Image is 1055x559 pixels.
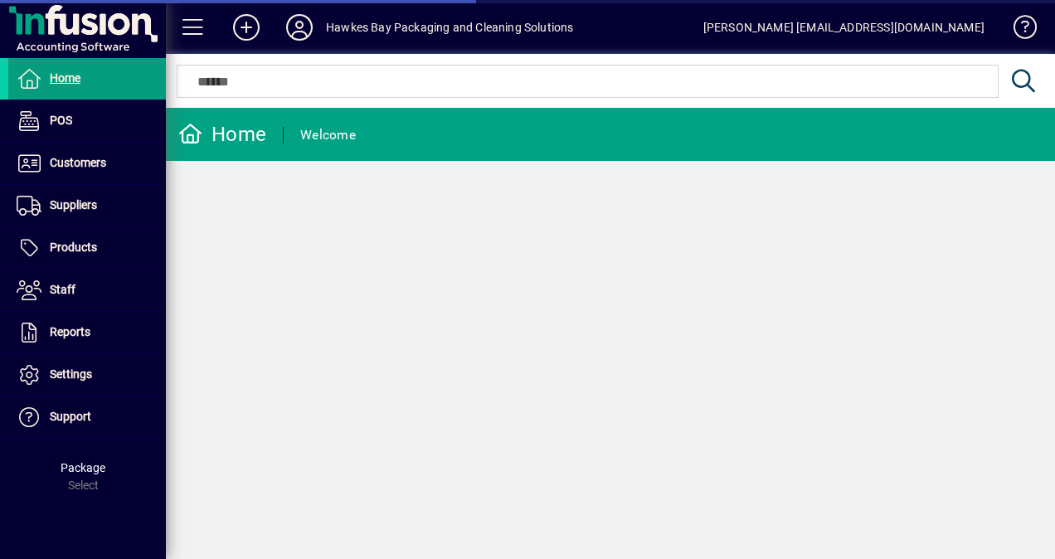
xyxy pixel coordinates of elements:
[50,241,97,254] span: Products
[8,396,166,438] a: Support
[703,14,985,41] div: [PERSON_NAME] [EMAIL_ADDRESS][DOMAIN_NAME]
[50,325,90,338] span: Reports
[300,122,356,148] div: Welcome
[220,12,273,42] button: Add
[50,198,97,211] span: Suppliers
[8,100,166,142] a: POS
[50,71,80,85] span: Home
[8,143,166,184] a: Customers
[8,227,166,269] a: Products
[50,283,75,296] span: Staff
[8,185,166,226] a: Suppliers
[8,312,166,353] a: Reports
[50,114,72,127] span: POS
[50,156,106,169] span: Customers
[8,354,166,396] a: Settings
[273,12,326,42] button: Profile
[1001,3,1034,57] a: Knowledge Base
[8,270,166,311] a: Staff
[61,461,105,474] span: Package
[50,410,91,423] span: Support
[50,367,92,381] span: Settings
[326,14,574,41] div: Hawkes Bay Packaging and Cleaning Solutions
[178,121,266,148] div: Home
